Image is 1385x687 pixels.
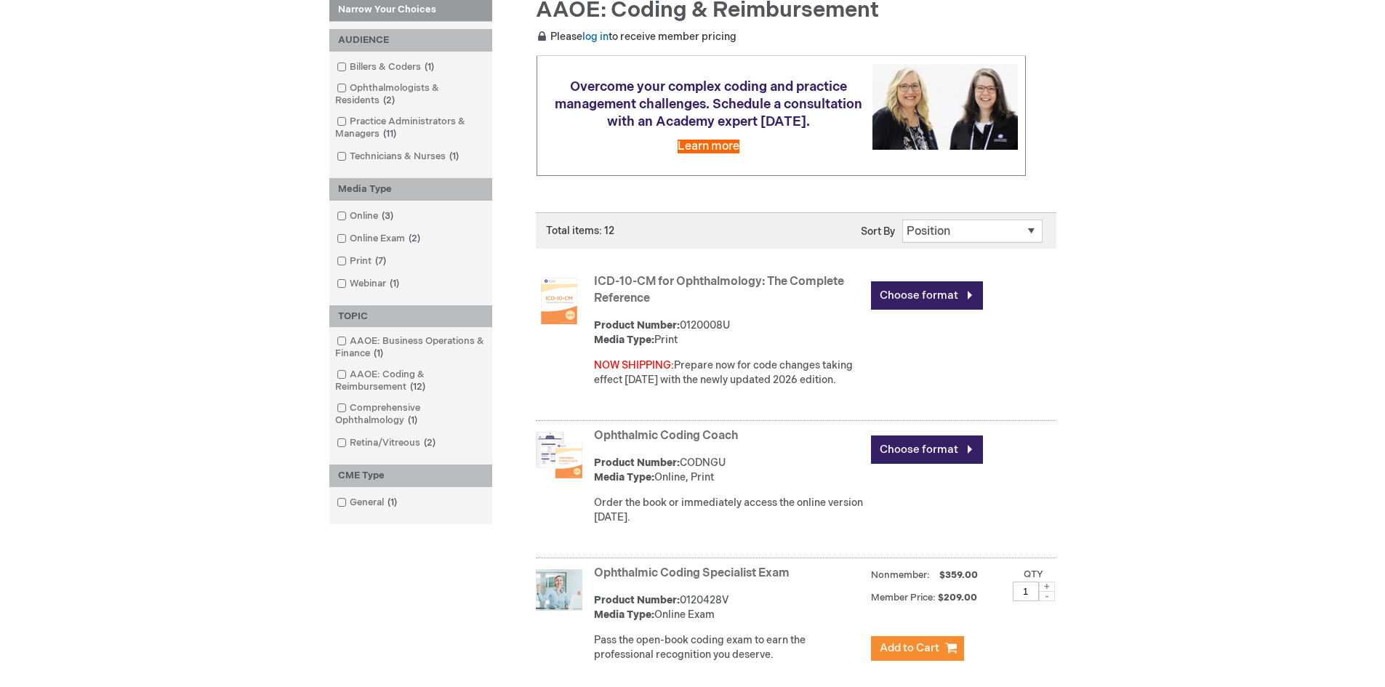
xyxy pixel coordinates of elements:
span: $209.00 [938,592,979,603]
a: ICD-10-CM for Ophthalmology: The Complete Reference [594,275,844,305]
a: Practice Administrators & Managers11 [333,115,489,141]
a: Webinar1 [333,277,405,291]
strong: Product Number: [594,457,680,469]
a: Learn more [678,140,739,153]
span: 1 [421,61,438,73]
span: 1 [384,497,401,508]
label: Sort By [861,225,895,238]
a: Print7 [333,254,392,268]
a: General1 [333,496,403,510]
a: Choose format [871,281,983,310]
a: Comprehensive Ophthalmology1 [333,401,489,427]
span: 2 [420,437,439,449]
strong: Member Price: [871,592,936,603]
strong: Product Number: [594,594,680,606]
a: Billers & Coders1 [333,60,440,74]
p: Pass the open-book coding exam to earn the professional recognition you deserve. [594,633,864,662]
a: AAOE: Business Operations & Finance1 [333,334,489,361]
div: Media Type [329,178,492,201]
img: Ophthalmic Coding Specialist Exam [536,569,582,616]
div: TOPIC [329,305,492,328]
span: Please to receive member pricing [536,31,736,43]
span: Total items: 12 [546,225,614,237]
div: AUDIENCE [329,29,492,52]
button: Add to Cart [871,636,964,661]
a: Ophthalmic Coding Specialist Exam [594,566,790,580]
span: 2 [405,233,424,244]
span: 3 [378,210,397,222]
span: Overcome your complex coding and practice management challenges. Schedule a consultation with an ... [555,79,862,129]
strong: Media Type: [594,608,654,621]
a: AAOE: Coding & Reimbursement12 [333,368,489,394]
input: Qty [1013,582,1039,601]
span: 7 [372,255,390,267]
span: 2 [380,95,398,106]
font: NOW SHIPPING: [594,359,674,371]
span: $359.00 [937,569,980,581]
a: Retina/Vitreous2 [333,436,441,450]
strong: Product Number: [594,319,680,332]
img: ICD-10-CM for Ophthalmology: The Complete Reference [536,278,582,324]
label: Qty [1024,569,1043,580]
div: CME Type [329,465,492,487]
div: Prepare now for code changes taking effect [DATE] with the newly updated 2026 edition. [594,358,864,387]
a: Choose format [871,435,983,464]
img: Ophthalmic Coding Coach [536,432,582,478]
div: 0120428V Online Exam [594,593,864,622]
a: Ophthalmic Coding Coach [594,429,738,443]
span: 1 [404,414,421,426]
strong: Media Type: [594,471,654,483]
strong: Media Type: [594,334,654,346]
div: Order the book or immediately access the online version [DATE]. [594,496,864,525]
span: 1 [386,278,403,289]
a: log in [582,31,609,43]
span: 12 [406,381,429,393]
a: Ophthalmologists & Residents2 [333,81,489,108]
div: 0120008U Print [594,318,864,347]
div: CODNGU Online, Print [594,456,864,485]
strong: Nonmember: [871,566,930,584]
a: Technicians & Nurses1 [333,150,465,164]
span: 11 [380,128,400,140]
a: Online Exam2 [333,232,426,246]
a: Online3 [333,209,399,223]
img: Schedule a consultation with an Academy expert today [872,64,1018,149]
span: 1 [370,347,387,359]
span: Add to Cart [880,641,939,655]
span: 1 [446,150,462,162]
